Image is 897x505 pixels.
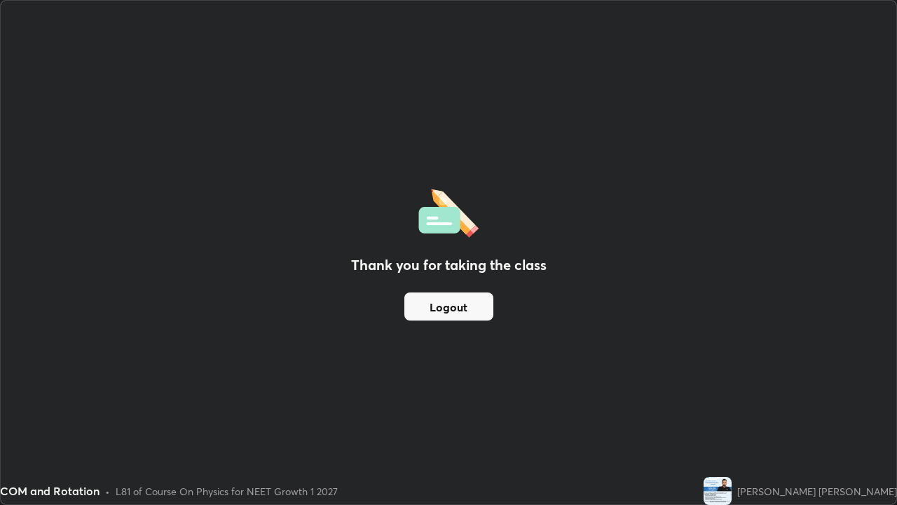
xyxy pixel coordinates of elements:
img: offlineFeedback.1438e8b3.svg [418,184,479,238]
div: L81 of Course On Physics for NEET Growth 1 2027 [116,484,338,499]
button: Logout [404,292,493,321]
h2: Thank you for taking the class [351,255,547,276]
img: 56fac2372bd54d6a89ffab81bd2c5eeb.jpg [704,477,732,505]
div: • [105,484,110,499]
div: [PERSON_NAME] [PERSON_NAME] [737,484,897,499]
